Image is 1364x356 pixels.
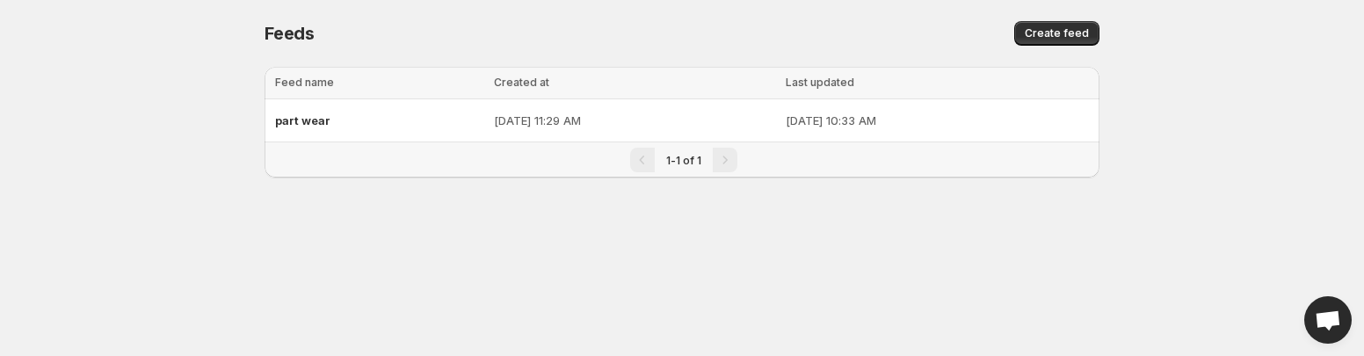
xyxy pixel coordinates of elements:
[494,112,776,129] p: [DATE] 11:29 AM
[494,76,549,89] span: Created at
[275,113,330,127] span: part wear
[1304,296,1352,344] a: Open chat
[265,142,1099,178] nav: Pagination
[666,154,701,167] span: 1-1 of 1
[265,23,315,44] span: Feeds
[1014,21,1099,46] button: Create feed
[275,76,334,89] span: Feed name
[786,76,854,89] span: Last updated
[1025,26,1089,40] span: Create feed
[786,112,1089,129] p: [DATE] 10:33 AM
